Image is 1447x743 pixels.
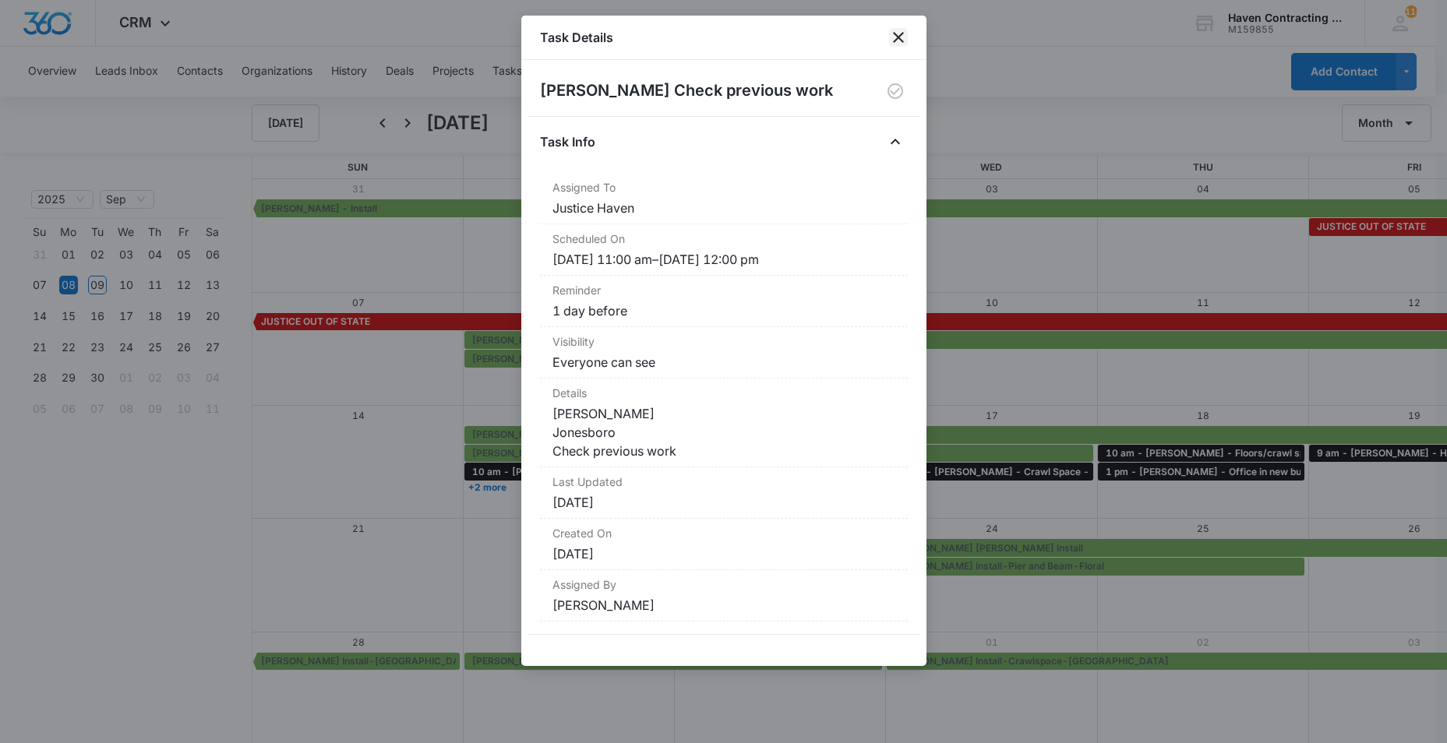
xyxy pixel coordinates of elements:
h1: Task Details [540,28,613,47]
h4: Task Info [540,132,595,151]
dt: Scheduled On [552,231,895,247]
div: Assigned By[PERSON_NAME] [540,570,908,622]
dd: [PERSON_NAME] Jonesboro Check previous work [552,404,895,460]
dt: Details [552,385,895,401]
div: Last Updated[DATE] [540,467,908,519]
button: Close [883,129,908,154]
h2: [PERSON_NAME] Check previous work [540,79,833,104]
dd: [PERSON_NAME] [552,596,895,614]
dt: Reminder [552,282,895,298]
dd: Justice Haven [552,199,895,217]
dd: [DATE] 11:00 am – [DATE] 12:00 pm [552,250,895,269]
div: VisibilityEveryone can see [540,327,908,379]
dd: Everyone can see [552,353,895,371]
button: close [889,28,908,47]
div: Assigned ToJustice Haven [540,173,908,224]
dd: [DATE] [552,544,895,563]
div: Details[PERSON_NAME] Jonesboro Check previous work [540,379,908,467]
dt: Last Updated [552,474,895,490]
dt: Visibility [552,333,895,350]
dd: 1 day before [552,301,895,320]
div: Created On[DATE] [540,519,908,570]
div: Reminder1 day before [540,276,908,327]
div: Scheduled On[DATE] 11:00 am–[DATE] 12:00 pm [540,224,908,276]
dd: [DATE] [552,493,895,512]
dt: Created On [552,525,895,541]
dt: Assigned By [552,576,895,593]
dt: Assigned To [552,179,895,195]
